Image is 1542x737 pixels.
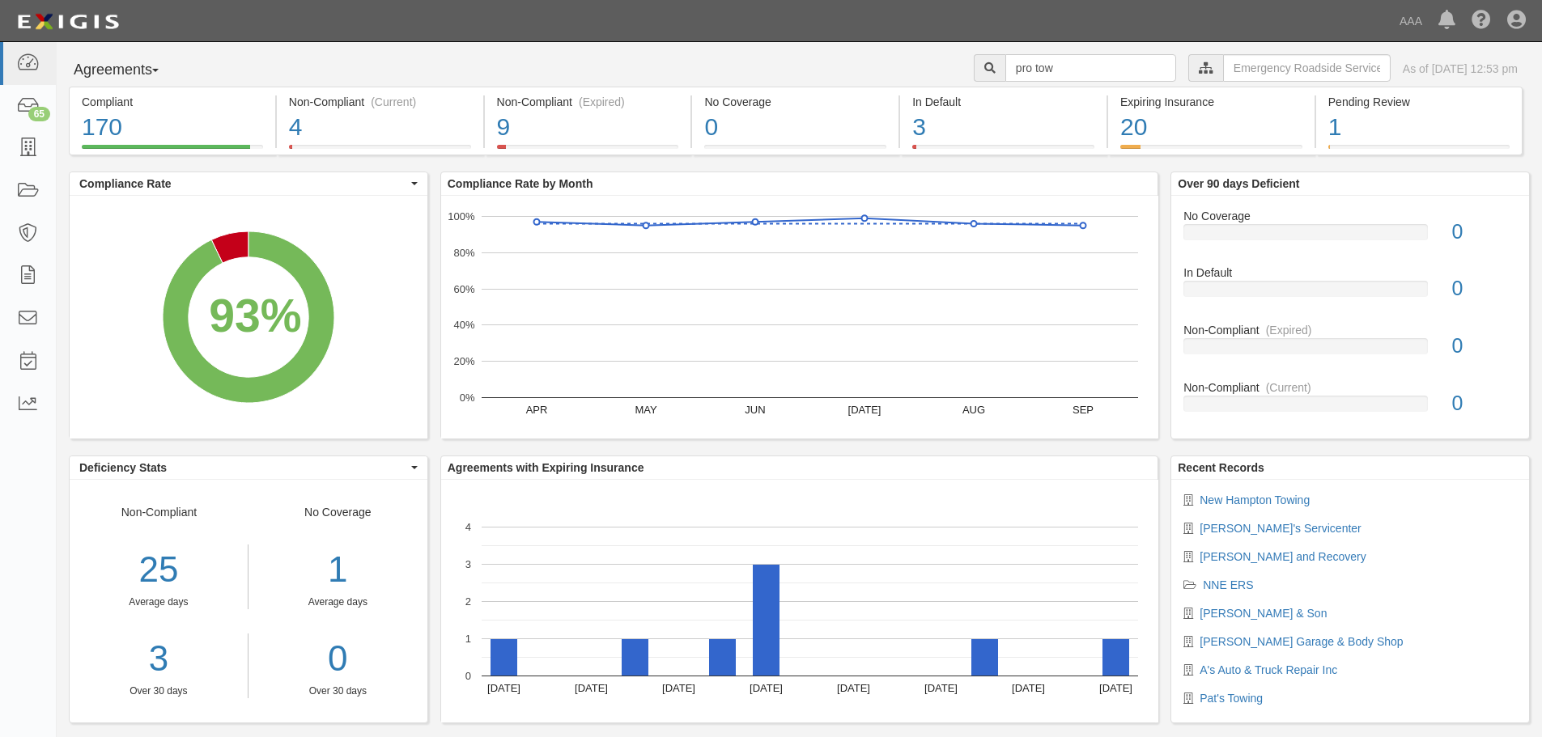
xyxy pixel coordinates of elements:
[441,196,1158,438] svg: A chart.
[912,110,1094,145] div: 3
[1183,208,1517,265] a: No Coverage0
[261,633,415,684] a: 0
[1223,54,1391,82] input: Emergency Roadside Service (ERS)
[277,145,483,158] a: Non-Compliant(Current)4
[487,682,520,694] text: [DATE]
[1328,110,1510,145] div: 1
[1266,379,1311,396] div: (Current)
[912,94,1094,110] div: In Default
[1403,61,1518,77] div: As of [DATE] 12:53 pm
[70,544,248,595] div: 25
[1200,692,1263,705] a: Pat's Towing
[1440,389,1529,418] div: 0
[465,633,471,645] text: 1
[1200,522,1361,535] a: [PERSON_NAME]'s Servicenter
[69,54,190,87] button: Agreements
[70,595,248,609] div: Average days
[459,392,474,404] text: 0%
[924,682,958,694] text: [DATE]
[1012,682,1045,694] text: [DATE]
[662,682,695,694] text: [DATE]
[453,247,474,259] text: 80%
[465,595,471,608] text: 2
[1073,404,1094,416] text: SEP
[525,404,547,416] text: APR
[289,110,471,145] div: 4
[1200,493,1310,506] a: New Hampton Towing
[1200,663,1337,676] a: A's Auto & Truck Repair Inc
[1183,265,1517,322] a: In Default0
[448,177,593,190] b: Compliance Rate by Month
[79,460,407,476] span: Deficiency Stats
[79,176,407,192] span: Compliance Rate
[704,94,886,110] div: No Coverage
[70,456,427,479] button: Deficiency Stats
[1120,94,1302,110] div: Expiring Insurance
[1440,218,1529,247] div: 0
[1203,578,1253,591] a: NNE ERS
[82,94,263,110] div: Compliant
[70,504,249,698] div: Non-Compliant
[1171,379,1529,396] div: Non-Compliant
[70,196,427,438] svg: A chart.
[1200,607,1327,620] a: [PERSON_NAME] & Son
[1171,265,1529,281] div: In Default
[1005,54,1176,82] input: Search Agreements
[249,504,427,698] div: No Coverage
[485,145,691,158] a: Non-Compliant(Expired)9
[70,633,248,684] a: 3
[1316,145,1523,158] a: Pending Review1
[69,145,275,158] a: Compliant170
[371,94,416,110] div: (Current)
[1472,11,1491,31] i: Help Center - Complianz
[837,682,870,694] text: [DATE]
[497,94,679,110] div: Non-Compliant (Expired)
[1183,379,1517,425] a: Non-Compliant(Current)0
[1440,332,1529,361] div: 0
[579,94,625,110] div: (Expired)
[1183,322,1517,379] a: Non-Compliant(Expired)0
[261,684,415,698] div: Over 30 days
[209,283,301,349] div: 93%
[1200,550,1366,563] a: [PERSON_NAME] and Recovery
[28,107,50,121] div: 65
[448,210,475,222] text: 100%
[1178,461,1264,474] b: Recent Records
[82,110,263,145] div: 170
[261,544,415,595] div: 1
[465,670,471,682] text: 0
[704,110,886,145] div: 0
[497,110,679,145] div: 9
[847,404,881,416] text: [DATE]
[1391,5,1430,37] a: AAA
[1108,145,1315,158] a: Expiring Insurance20
[900,145,1107,158] a: In Default3
[453,282,474,294] text: 60%
[70,172,427,195] button: Compliance Rate
[962,404,985,416] text: AUG
[1178,177,1299,190] b: Over 90 days Deficient
[745,404,765,416] text: JUN
[453,319,474,331] text: 40%
[692,145,898,158] a: No Coverage0
[1099,682,1132,694] text: [DATE]
[1120,110,1302,145] div: 20
[70,684,248,698] div: Over 30 days
[261,595,415,609] div: Average days
[441,480,1158,722] svg: A chart.
[1440,274,1529,303] div: 0
[1200,635,1403,648] a: [PERSON_NAME] Garage & Body Shop
[1171,208,1529,224] div: No Coverage
[12,7,124,36] img: logo-5460c22ac91f19d4615b14bd174203de0afe785f0fc80cf4dbbc73dc1793850b.png
[465,521,471,533] text: 4
[453,355,474,367] text: 20%
[1171,322,1529,338] div: Non-Compliant
[750,682,783,694] text: [DATE]
[1266,322,1312,338] div: (Expired)
[465,558,471,570] text: 3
